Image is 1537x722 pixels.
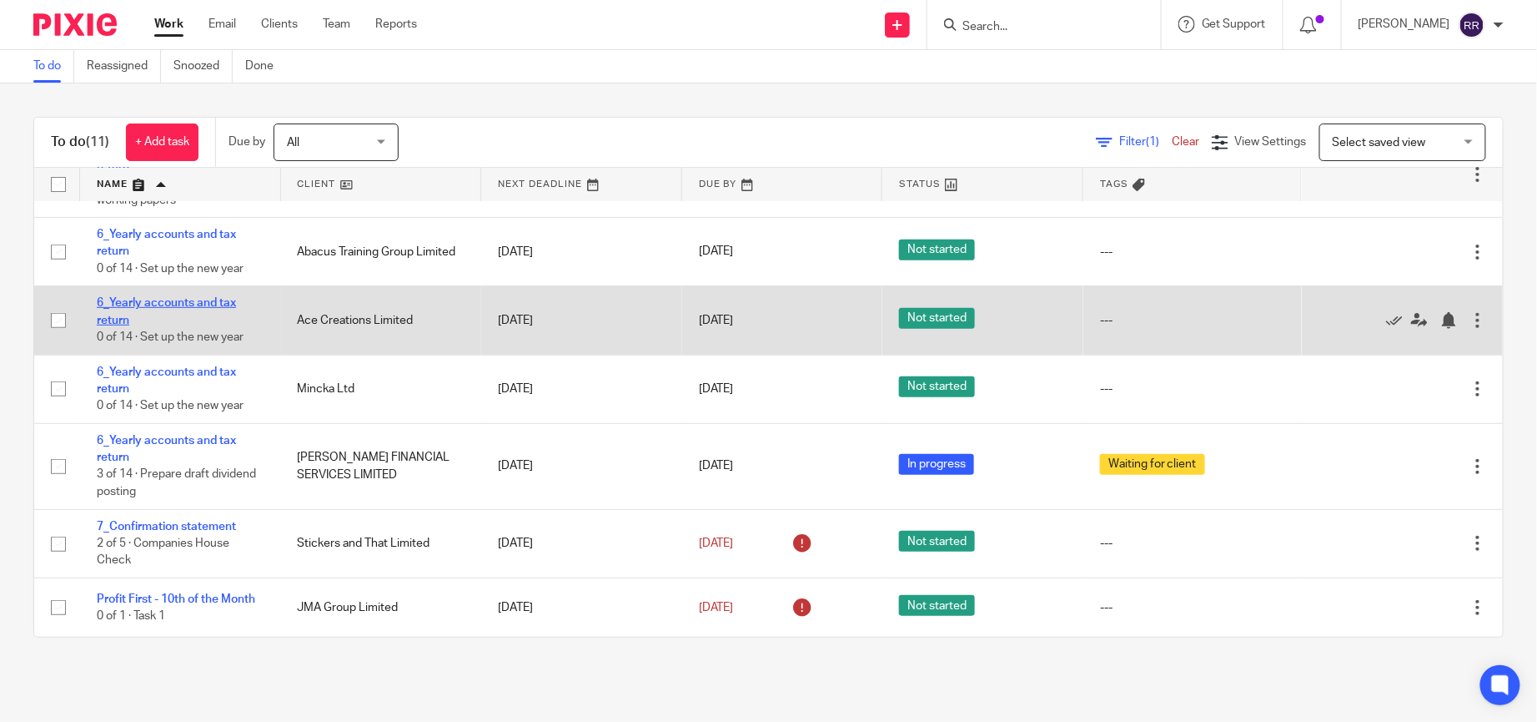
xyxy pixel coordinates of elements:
span: Not started [899,376,975,397]
span: [DATE] [699,461,734,472]
td: [PERSON_NAME] FINANCIAL SERVICES LIMITED [281,423,482,509]
a: Team [323,16,350,33]
td: Stickers and That Limited [281,509,482,578]
span: Select saved view [1333,137,1426,149]
a: Email [208,16,236,33]
img: Pixie [33,13,117,36]
p: [PERSON_NAME] [1359,16,1450,33]
span: [DATE] [699,315,734,326]
a: Clients [261,16,298,33]
td: [DATE] [481,286,682,355]
div: --- [1100,381,1285,397]
td: [DATE] [481,578,682,637]
span: 0 of 14 · Set up the new year [97,263,244,275]
input: Search [961,20,1111,35]
td: [DATE] [481,423,682,509]
td: [DATE] [481,355,682,423]
h1: To do [51,134,109,151]
a: 6_Yearly accounts and tax return [97,435,236,463]
td: [DATE] [481,509,682,578]
p: Due by [229,134,265,150]
span: Filter [1119,136,1172,148]
div: --- [1100,244,1285,260]
a: + Add task [126,124,198,161]
span: 0 of 14 · Set up the new year [97,331,244,343]
span: [DATE] [699,383,734,395]
span: Not started [899,595,975,616]
a: Mark as done [1386,312,1411,329]
a: Reassigned [87,50,161,83]
a: Reports [375,16,417,33]
td: Ace Creations Limited [281,286,482,355]
a: 7_Confirmation statement [97,521,236,533]
td: Abacus Training Group Limited [281,218,482,286]
a: Clear [1172,136,1199,148]
span: 4 of 14 · Manager sign off, of working papers [97,177,242,206]
span: Tags [1100,179,1128,189]
span: 2 of 5 · Companies House Check [97,538,229,567]
td: Mincka Ltd [281,355,482,423]
span: Get Support [1202,18,1266,30]
a: To do [33,50,74,83]
img: svg%3E [1459,12,1485,38]
span: Not started [899,308,975,329]
span: Not started [899,531,975,552]
span: In progress [899,454,974,475]
a: 6_Yearly accounts and tax return [97,366,236,395]
span: [DATE] [699,538,734,549]
span: (11) [86,135,109,149]
span: 3 of 14 · Prepare draft dividend posting [97,469,256,498]
span: Not started [899,240,975,260]
div: --- [1100,599,1285,616]
a: Work [154,16,183,33]
a: 6_Yearly accounts and tax return [97,229,236,257]
span: (1) [1146,136,1159,148]
div: --- [1100,312,1285,329]
td: JMA Group Limited [281,578,482,637]
span: 0 of 1 · Task 1 [97,610,165,622]
span: 0 of 14 · Set up the new year [97,400,244,411]
td: [DATE] [481,218,682,286]
a: 6_Yearly accounts and tax return [97,297,236,326]
span: View Settings [1235,136,1307,148]
span: Waiting for client [1100,454,1205,475]
a: Done [245,50,286,83]
div: --- [1100,535,1285,552]
span: [DATE] [699,602,734,613]
a: Profit First - 10th of the Month [97,593,255,605]
span: [DATE] [699,246,734,258]
span: All [287,137,299,149]
a: Snoozed [173,50,233,83]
